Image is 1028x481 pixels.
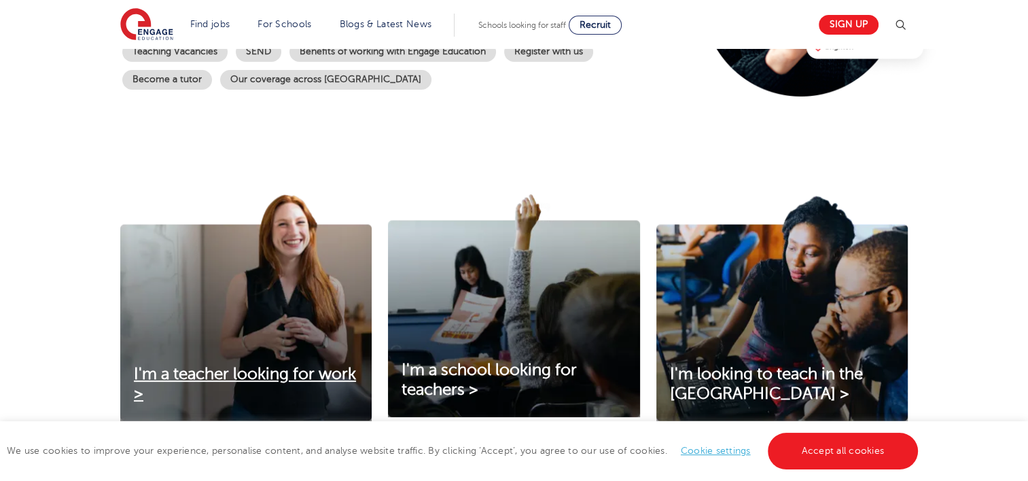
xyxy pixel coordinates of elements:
a: Recruit [569,16,622,35]
a: For Schools [258,19,311,29]
span: We use cookies to improve your experience, personalise content, and analyse website traffic. By c... [7,446,921,456]
img: I'm a school looking for teachers [388,194,639,417]
a: I'm a school looking for teachers > [388,361,639,400]
a: Teaching Vacancies [122,42,228,62]
span: Recruit [580,20,611,30]
a: Sign up [819,15,879,35]
span: I'm a teacher looking for work > [134,365,356,403]
a: I'm a teacher looking for work > [120,365,372,404]
span: I'm a school looking for teachers > [402,361,577,399]
img: I'm looking to teach in the UK [656,194,908,421]
a: Our coverage across [GEOGRAPHIC_DATA] [220,70,431,90]
img: Engage Education [120,8,173,42]
a: Register with us [504,42,593,62]
a: Cookie settings [681,446,751,456]
a: Benefits of working with Engage Education [289,42,496,62]
span: Schools looking for staff [478,20,566,30]
img: I'm a teacher looking for work [120,194,372,421]
span: I'm looking to teach in the [GEOGRAPHIC_DATA] > [670,365,863,403]
a: Become a tutor [122,70,212,90]
a: Accept all cookies [768,433,919,469]
a: I'm looking to teach in the [GEOGRAPHIC_DATA] > [656,365,908,404]
a: Blogs & Latest News [340,19,432,29]
a: SEND [236,42,281,62]
a: Find jobs [190,19,230,29]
